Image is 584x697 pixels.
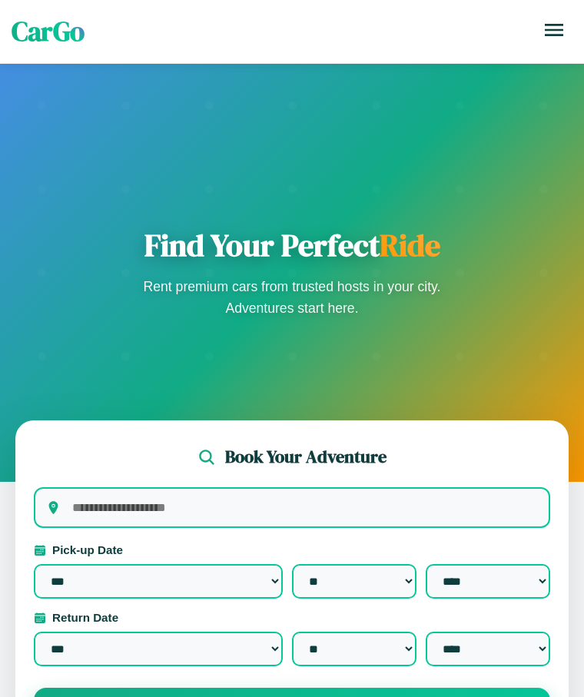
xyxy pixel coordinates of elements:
label: Pick-up Date [34,543,550,556]
h1: Find Your Perfect [138,227,446,264]
label: Return Date [34,611,550,624]
span: Ride [380,224,440,266]
p: Rent premium cars from trusted hosts in your city. Adventures start here. [138,276,446,319]
span: CarGo [12,13,85,50]
h2: Book Your Adventure [225,445,387,469]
